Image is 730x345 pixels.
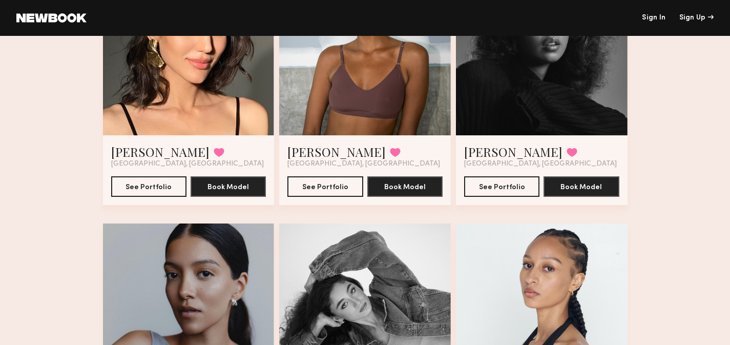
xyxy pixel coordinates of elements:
a: Book Model [544,182,619,191]
button: Book Model [367,176,443,197]
a: [PERSON_NAME] [287,144,386,160]
span: [GEOGRAPHIC_DATA], [GEOGRAPHIC_DATA] [464,160,617,168]
a: Book Model [367,182,443,191]
a: Sign In [642,14,665,22]
button: See Portfolio [287,176,363,197]
a: Book Model [191,182,266,191]
button: Book Model [544,176,619,197]
span: [GEOGRAPHIC_DATA], [GEOGRAPHIC_DATA] [287,160,440,168]
a: [PERSON_NAME] [464,144,562,160]
button: See Portfolio [464,176,539,197]
div: Sign Up [679,14,714,22]
span: [GEOGRAPHIC_DATA], [GEOGRAPHIC_DATA] [111,160,264,168]
button: See Portfolio [111,176,186,197]
button: Book Model [191,176,266,197]
a: [PERSON_NAME] [111,144,210,160]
